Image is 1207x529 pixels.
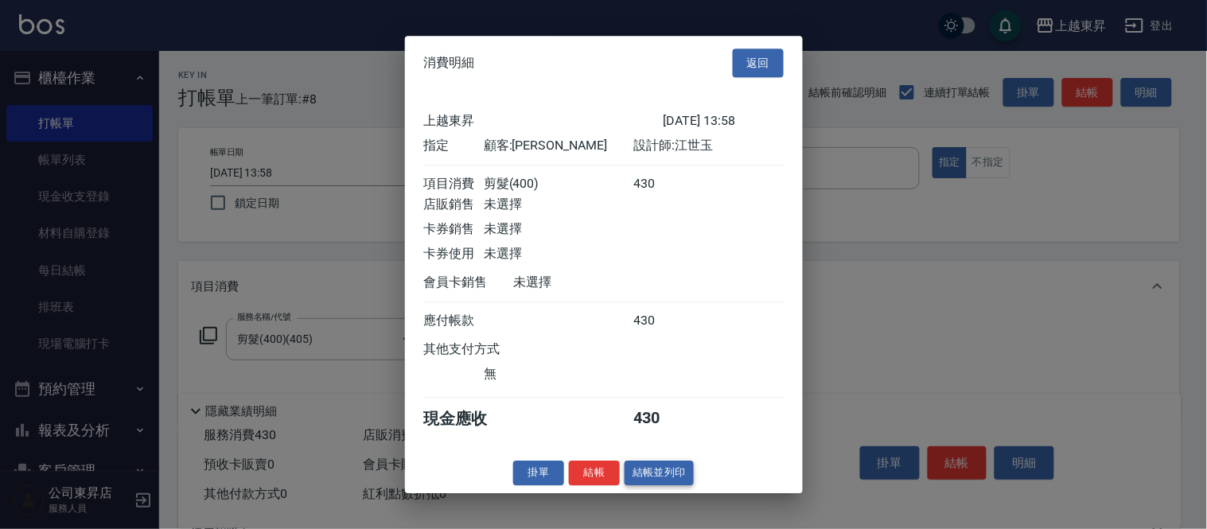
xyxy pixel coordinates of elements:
button: 結帳 [569,461,620,485]
div: 無 [484,366,633,383]
div: 卡券使用 [424,246,484,263]
div: 剪髮(400) [484,176,633,193]
div: 430 [633,313,693,329]
div: 其他支付方式 [424,341,544,358]
div: 指定 [424,138,484,154]
div: 430 [633,176,693,193]
div: 顧客: [PERSON_NAME] [484,138,633,154]
button: 結帳並列印 [625,461,694,485]
div: 應付帳款 [424,313,484,329]
div: 未選擇 [484,246,633,263]
div: 未選擇 [484,196,633,213]
div: 卡券銷售 [424,221,484,238]
div: 現金應收 [424,408,514,430]
span: 消費明細 [424,55,475,71]
div: 項目消費 [424,176,484,193]
div: 未選擇 [484,221,633,238]
div: 上越東昇 [424,113,664,130]
div: 設計師: 江世玉 [633,138,783,154]
div: 430 [633,408,693,430]
div: [DATE] 13:58 [664,113,784,130]
button: 返回 [733,49,784,78]
button: 掛單 [513,461,564,485]
div: 未選擇 [514,274,664,291]
div: 會員卡銷售 [424,274,514,291]
div: 店販銷售 [424,196,484,213]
